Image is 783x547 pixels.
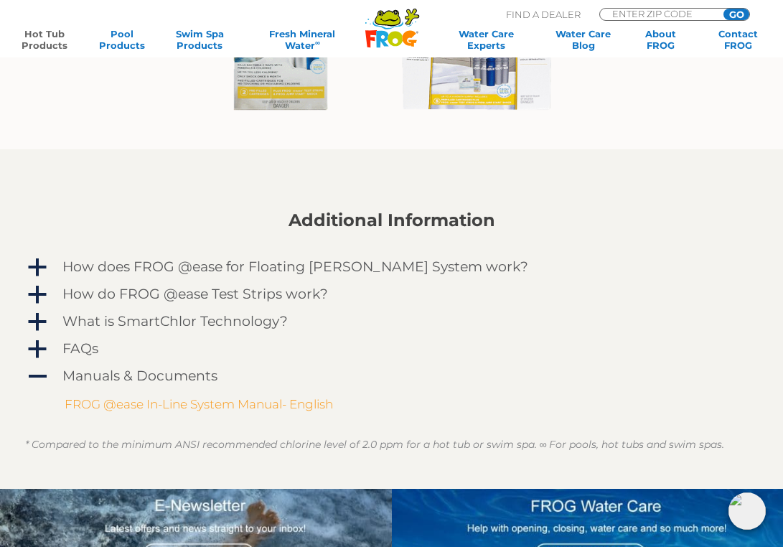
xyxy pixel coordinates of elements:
[631,28,691,51] a: AboutFROG
[62,314,288,329] h4: What is SmartChlor Technology?
[611,9,708,19] input: Zip Code Form
[27,366,48,388] span: A
[436,28,535,51] a: Water CareExperts
[25,283,759,306] a: a How do FROG @ease Test Strips work?
[62,259,528,275] h4: How does FROG @ease for Floating [PERSON_NAME] System work?
[506,8,581,21] p: Find A Dealer
[25,210,759,230] h2: Additional Information
[25,310,759,333] a: a What is SmartChlor Technology?
[315,39,320,47] sup: ∞
[25,337,759,360] a: a FAQs
[169,28,230,51] a: Swim SpaProducts
[14,28,75,51] a: Hot TubProducts
[728,492,766,530] img: openIcon
[62,286,328,302] h4: How do FROG @ease Test Strips work?
[25,438,725,451] em: * Compared to the minimum ANSI recommended chlorine level of 2.0 ppm for a hot tub or swim spa. ∞...
[247,28,357,51] a: Fresh MineralWater∞
[25,365,759,388] a: A Manuals & Documents
[553,28,614,51] a: Water CareBlog
[62,368,217,384] h4: Manuals & Documents
[92,28,152,51] a: PoolProducts
[27,339,48,360] span: a
[723,9,749,20] input: GO
[25,256,759,279] a: a How does FROG @ease for Floating [PERSON_NAME] System work?
[27,284,48,306] span: a
[27,312,48,333] span: a
[62,341,98,357] h4: FAQs
[708,28,769,51] a: ContactFROG
[65,397,333,411] a: FROG @ease In-Line System Manual- English
[27,257,48,279] span: a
